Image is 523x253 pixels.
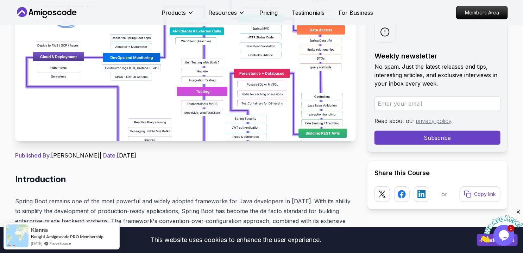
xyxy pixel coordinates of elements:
p: Copy link [474,191,496,198]
span: [DATE] [31,240,42,246]
a: privacy policy [416,117,451,124]
p: [PERSON_NAME] | [DATE] [15,151,356,160]
img: provesource social proof notification image [6,224,29,247]
span: Date: [103,152,117,159]
h2: Share this Course [374,168,500,178]
h2: Introduction [15,174,356,185]
button: Products [162,8,194,23]
button: Copy link [460,186,500,202]
p: Resources [208,8,237,17]
input: Enter your email [374,96,500,111]
button: Subscribe [374,131,500,145]
p: Members Area [456,6,508,19]
a: Testimonials [292,8,324,17]
span: Kianna [31,227,48,233]
a: ProveSource [49,240,71,246]
p: or [442,190,448,198]
p: No spam. Just the latest releases and tips, interesting articles, and exclusive interviews in you... [374,62,500,88]
button: Resources [208,8,245,23]
a: For Business [339,8,373,17]
p: Spring Boot remains one of the most powerful and widely adopted frameworks for Java developers in... [15,196,356,236]
a: Pricing [259,8,278,17]
div: This website uses cookies to enhance the user experience. [5,232,466,248]
span: Published By: [15,152,51,159]
h2: Weekly newsletter [374,51,500,61]
iframe: chat widget [479,209,523,242]
span: Bought [31,234,45,239]
p: Products [162,8,186,17]
a: Members Area [456,6,508,19]
a: Amigoscode PRO Membership [46,234,103,239]
button: Accept cookies [477,234,518,246]
p: Read about our . [374,117,500,125]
